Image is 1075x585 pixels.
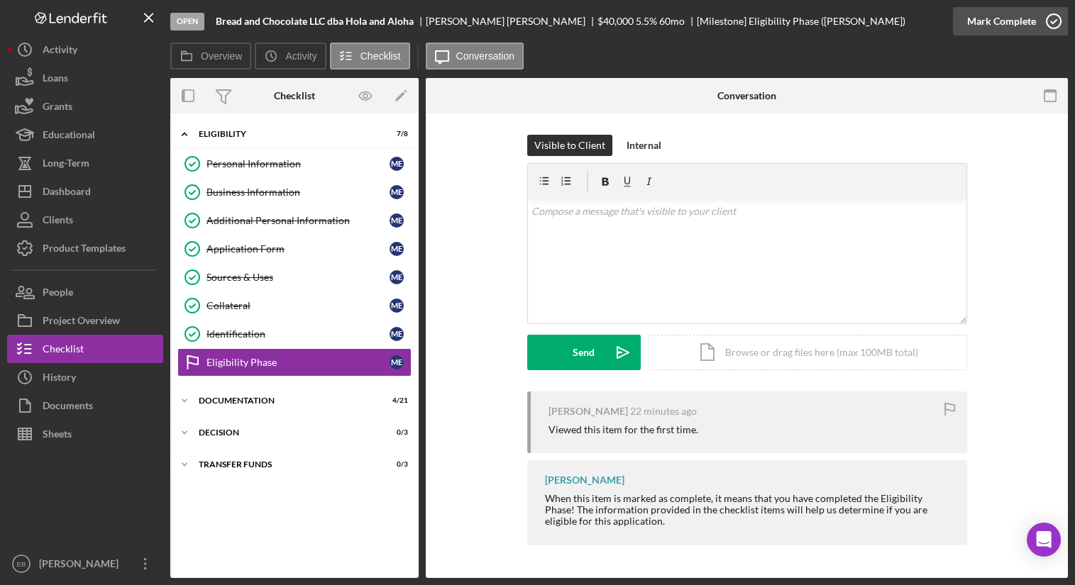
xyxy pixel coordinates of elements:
[627,135,661,156] div: Internal
[545,474,624,486] div: [PERSON_NAME]
[382,396,408,405] div: 4 / 21
[390,299,404,313] div: M E
[177,291,412,320] a: CollateralME
[43,420,72,452] div: Sheets
[206,300,390,311] div: Collateral
[177,206,412,235] a: Additional Personal InformationME
[199,130,373,138] div: Eligibility
[382,428,408,437] div: 0 / 3
[7,177,163,206] button: Dashboard
[456,50,515,62] label: Conversation
[199,428,373,437] div: Decision
[390,327,404,341] div: M E
[390,213,404,228] div: M E
[7,121,163,149] button: Educational
[177,263,412,291] a: Sources & UsesME
[43,64,68,96] div: Loans
[7,420,163,448] button: Sheets
[330,43,410,69] button: Checklist
[659,16,685,27] div: 60 mo
[390,157,404,171] div: M E
[43,149,89,181] div: Long-Term
[534,135,605,156] div: Visible to Client
[597,15,634,27] span: $40,000
[7,234,163,262] button: Product Templates
[35,550,128,581] div: [PERSON_NAME]
[206,328,390,340] div: Identification
[201,50,242,62] label: Overview
[43,92,72,124] div: Grants
[953,7,1068,35] button: Mark Complete
[382,130,408,138] div: 7 / 8
[43,121,95,152] div: Educational
[7,64,163,92] a: Loans
[630,406,697,417] time: 2025-10-11 00:09
[636,16,657,27] div: 5.5 %
[545,493,953,527] div: When this item is marked as complete, it means that you have completed the Eligibility Phase! The...
[206,357,390,368] div: Eligibility Phase
[527,135,612,156] button: Visible to Client
[170,13,204,30] div: Open
[177,150,412,178] a: Personal InformationME
[619,135,668,156] button: Internal
[548,424,698,435] div: Viewed this item for the first time.
[426,43,524,69] button: Conversation
[177,348,412,377] a: Eligibility PhaseME
[7,363,163,391] button: History
[382,460,408,469] div: 0 / 3
[177,235,412,263] a: Application FormME
[43,35,77,67] div: Activity
[206,243,390,255] div: Application Form
[177,320,412,348] a: IdentificationME
[285,50,316,62] label: Activity
[573,335,595,370] div: Send
[43,391,93,423] div: Documents
[967,7,1036,35] div: Mark Complete
[7,278,163,306] button: People
[390,270,404,284] div: M E
[206,186,390,198] div: Business Information
[170,43,251,69] button: Overview
[206,272,390,283] div: Sources & Uses
[216,16,414,27] b: Bread and Chocolate LLC dba Hola and Aloha
[199,460,373,469] div: Transfer Funds
[43,335,84,367] div: Checklist
[255,43,326,69] button: Activity
[206,158,390,169] div: Personal Information
[7,550,163,578] button: EB[PERSON_NAME]
[426,16,597,27] div: [PERSON_NAME] [PERSON_NAME]
[43,363,76,395] div: History
[1027,523,1061,557] div: Open Intercom Messenger
[17,560,26,568] text: EB
[697,16,905,27] div: [Milestone] Eligibility Phase ([PERSON_NAME])
[43,206,73,238] div: Clients
[43,306,120,338] div: Project Overview
[7,149,163,177] button: Long-Term
[717,90,776,101] div: Conversation
[390,185,404,199] div: M E
[7,206,163,234] button: Clients
[7,92,163,121] a: Grants
[43,234,126,266] div: Product Templates
[7,391,163,420] button: Documents
[7,35,163,64] button: Activity
[527,335,641,370] button: Send
[274,90,315,101] div: Checklist
[206,215,390,226] div: Additional Personal Information
[7,335,163,363] button: Checklist
[7,306,163,335] button: Project Overview
[43,278,73,310] div: People
[360,50,401,62] label: Checklist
